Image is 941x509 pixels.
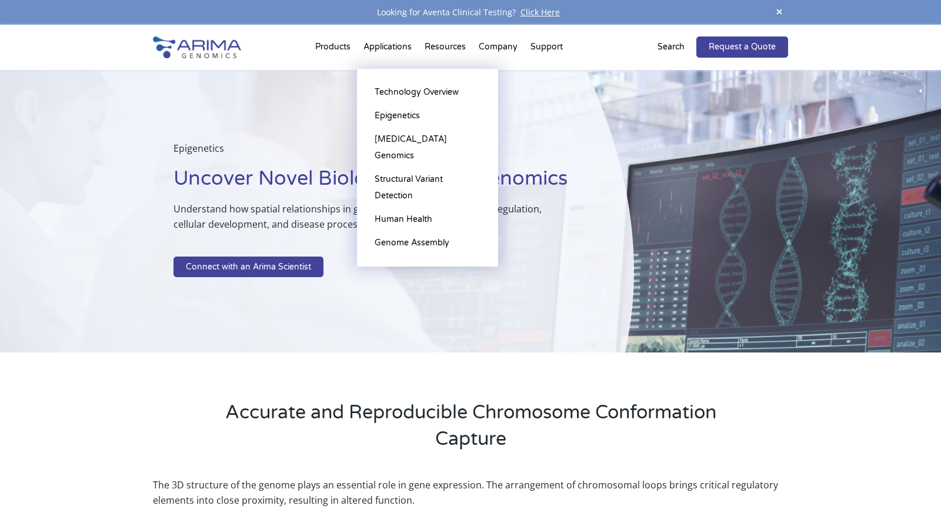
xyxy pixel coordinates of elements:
a: Human Health [369,208,486,231]
h1: Uncover Novel Biology with 3D Genomics [173,165,576,201]
a: Connect with an Arima Scientist [173,257,323,278]
a: Epigenetics [369,104,486,128]
a: Request a Quote [696,36,788,58]
div: Looking for Aventa Clinical Testing? [153,5,788,20]
a: Genome Assembly [369,231,486,255]
a: [MEDICAL_DATA] Genomics [369,128,486,168]
a: Technology Overview [369,81,486,104]
p: Understand how spatial relationships in genome structure impact gene regulation, cellular develop... [173,201,576,241]
a: Click Here [516,6,565,18]
a: Structural Variant Detection [369,168,486,208]
p: Search [658,39,685,55]
h2: Accurate and Reproducible Chromosome Conformation Capture [200,400,741,461]
p: Epigenetics [173,141,576,165]
img: Arima-Genomics-logo [153,36,241,58]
